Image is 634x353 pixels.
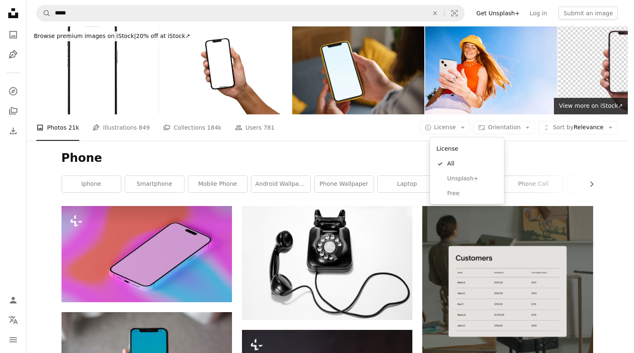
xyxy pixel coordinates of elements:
[420,121,471,134] button: License
[434,124,456,130] span: License
[430,137,504,204] div: License
[447,175,497,183] span: Unsplash+
[473,121,535,134] button: Orientation
[447,160,497,168] span: All
[447,190,497,198] span: Free
[433,141,501,156] div: License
